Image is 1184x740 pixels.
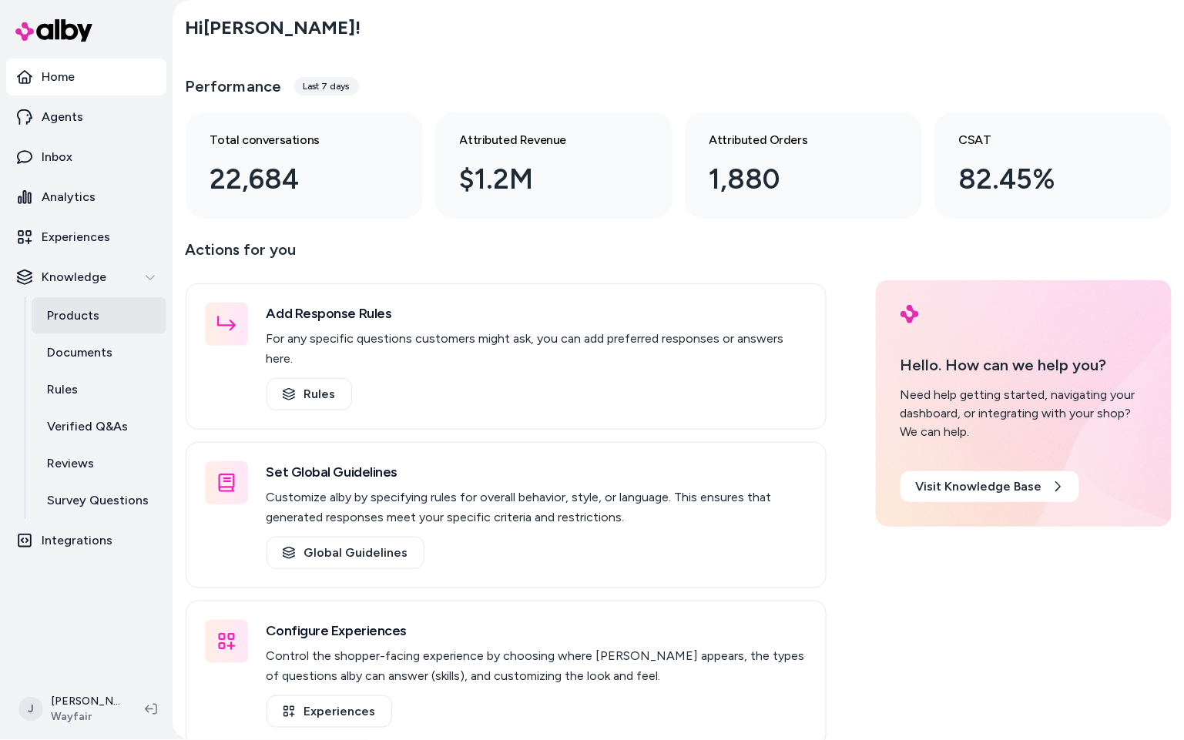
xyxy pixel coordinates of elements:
p: Control the shopper-facing experience by choosing where [PERSON_NAME] appears, the types of quest... [267,646,807,686]
a: Rules [32,371,166,408]
h3: Attributed Orders [709,131,873,149]
a: Home [6,59,166,95]
h3: Set Global Guidelines [267,461,807,483]
a: Attributed Revenue $1.2M [435,112,672,219]
a: Attributed Orders 1,880 [685,112,922,219]
h3: Add Response Rules [267,303,807,324]
a: Inbox [6,139,166,176]
p: Agents [42,108,83,126]
a: Experiences [6,219,166,256]
p: Survey Questions [47,491,149,510]
p: Experiences [42,228,110,246]
p: Verified Q&As [47,417,128,436]
a: Agents [6,99,166,136]
p: [PERSON_NAME] [51,694,120,709]
p: Knowledge [42,268,106,286]
a: Experiences [267,695,392,728]
img: alby Logo [901,305,919,323]
p: Customize alby by specifying rules for overall behavior, style, or language. This ensures that ge... [267,487,807,527]
div: $1.2M [460,159,623,200]
h3: CSAT [959,131,1122,149]
div: 1,880 [709,159,873,200]
p: Actions for you [186,237,827,274]
button: Knowledge [6,259,166,296]
h3: Configure Experiences [267,620,807,641]
a: Global Guidelines [267,537,424,569]
a: CSAT 82.45% [934,112,1172,219]
p: Home [42,68,75,86]
span: J [18,697,43,722]
a: Reviews [32,445,166,482]
div: 22,684 [210,159,374,200]
img: alby Logo [15,19,92,42]
p: Hello. How can we help you? [901,353,1147,377]
h3: Attributed Revenue [460,131,623,149]
p: Rules [47,380,78,399]
div: 82.45% [959,159,1122,200]
h3: Performance [186,75,282,97]
p: For any specific questions customers might ask, you can add preferred responses or answers here. [267,329,807,369]
p: Reviews [47,454,94,473]
a: Rules [267,378,352,410]
div: Last 7 days [294,77,359,95]
span: Wayfair [51,709,120,725]
a: Products [32,297,166,334]
div: Need help getting started, navigating your dashboard, or integrating with your shop? We can help. [901,386,1147,441]
button: J[PERSON_NAME]Wayfair [9,685,132,734]
h3: Total conversations [210,131,374,149]
p: Products [47,306,99,325]
p: Inbox [42,148,72,166]
a: Survey Questions [32,482,166,519]
p: Integrations [42,531,112,550]
a: Verified Q&As [32,408,166,445]
a: Analytics [6,179,166,216]
p: Analytics [42,188,96,206]
h2: Hi [PERSON_NAME] ! [186,16,361,39]
p: Documents [47,343,112,362]
a: Total conversations 22,684 [186,112,423,219]
a: Visit Knowledge Base [901,471,1079,502]
a: Documents [32,334,166,371]
a: Integrations [6,522,166,559]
